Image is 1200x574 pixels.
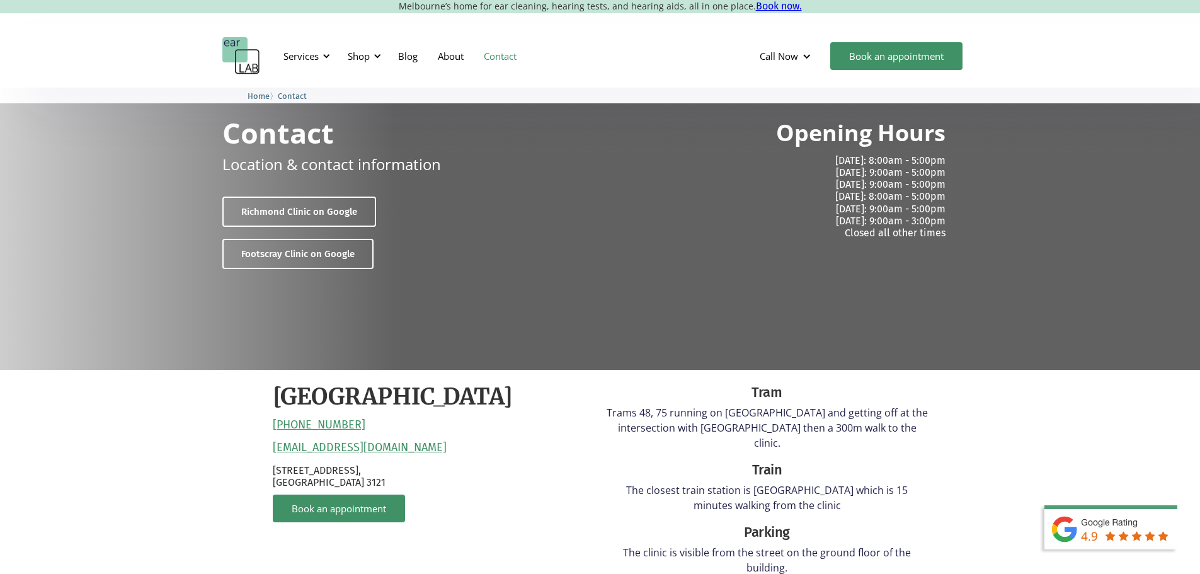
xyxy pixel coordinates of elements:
div: Parking [607,522,928,542]
a: Contact [474,38,527,74]
a: [PHONE_NUMBER] [273,418,365,432]
p: Trams 48, 75 running on [GEOGRAPHIC_DATA] and getting off at the intersection with [GEOGRAPHIC_DA... [607,405,928,451]
h2: [GEOGRAPHIC_DATA] [273,382,513,412]
p: Location & contact information [222,153,441,175]
a: Home [248,89,270,101]
div: Shop [348,50,370,62]
a: Contact [278,89,307,101]
div: Train [607,460,928,480]
a: Blog [388,38,428,74]
a: About [428,38,474,74]
a: home [222,37,260,75]
li: 〉 [248,89,278,103]
a: Richmond Clinic on Google [222,197,376,227]
div: Services [276,37,334,75]
span: Home [248,91,270,101]
span: Contact [278,91,307,101]
a: [EMAIL_ADDRESS][DOMAIN_NAME] [273,441,447,455]
a: Footscray Clinic on Google [222,239,374,269]
div: Call Now [760,50,798,62]
div: Shop [340,37,385,75]
p: The closest train station is [GEOGRAPHIC_DATA] which is 15 minutes walking from the clinic [607,483,928,513]
div: Tram [607,382,928,403]
p: [DATE]: 8:00am - 5:00pm [DATE]: 9:00am - 5:00pm [DATE]: 9:00am - 5:00pm [DATE]: 8:00am - 5:00pm [... [610,154,946,239]
h2: Opening Hours [776,118,946,148]
a: Book an appointment [273,495,405,522]
div: Services [283,50,319,62]
p: [STREET_ADDRESS], [GEOGRAPHIC_DATA] 3121 [273,464,594,488]
div: Call Now [750,37,824,75]
a: Book an appointment [830,42,963,70]
h1: Contact [222,118,334,147]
